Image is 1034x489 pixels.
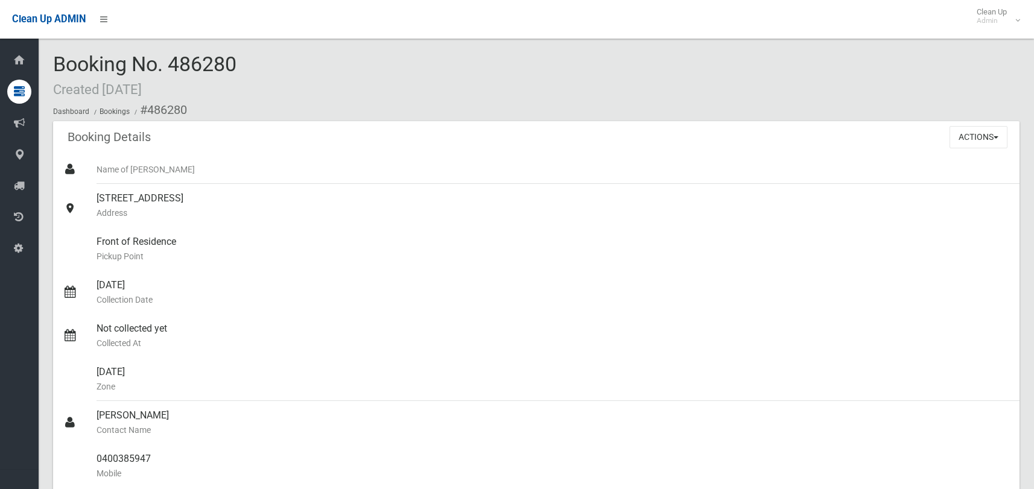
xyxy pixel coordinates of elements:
[53,52,236,99] span: Booking No. 486280
[950,126,1007,148] button: Actions
[132,99,187,121] li: #486280
[97,314,1010,358] div: Not collected yet
[97,249,1010,263] small: Pickup Point
[97,227,1010,271] div: Front of Residence
[97,444,1010,488] div: 0400385947
[97,292,1010,307] small: Collection Date
[97,271,1010,314] div: [DATE]
[97,466,1010,481] small: Mobile
[97,336,1010,350] small: Collected At
[12,13,86,25] span: Clean Up ADMIN
[53,81,142,97] small: Created [DATE]
[971,7,1019,25] span: Clean Up
[97,162,1010,177] small: Name of [PERSON_NAME]
[100,107,130,116] a: Bookings
[97,379,1010,394] small: Zone
[977,16,1007,25] small: Admin
[53,125,165,149] header: Booking Details
[97,206,1010,220] small: Address
[53,107,89,116] a: Dashboard
[97,423,1010,437] small: Contact Name
[97,184,1010,227] div: [STREET_ADDRESS]
[97,358,1010,401] div: [DATE]
[97,401,1010,444] div: [PERSON_NAME]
